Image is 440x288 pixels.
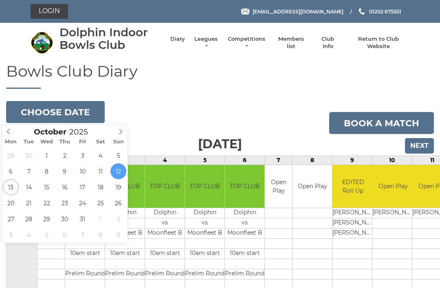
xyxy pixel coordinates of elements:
[56,139,74,145] span: Thu
[57,147,73,163] span: October 2, 2025
[38,139,56,145] span: Wed
[110,195,126,211] span: October 26, 2025
[145,156,185,165] td: 4
[21,211,37,227] span: October 28, 2025
[110,163,126,179] span: October 12, 2025
[21,147,37,163] span: September 30, 2025
[185,156,225,165] td: 5
[92,147,108,163] span: October 4, 2025
[92,195,108,211] span: October 25, 2025
[3,195,19,211] span: October 20, 2025
[3,211,19,227] span: October 27, 2025
[348,35,409,50] a: Return to Club Website
[369,8,401,14] span: 01202 675551
[225,208,264,218] td: Dolphin
[92,139,110,145] span: Sat
[6,63,434,89] h1: Bowls Club Diary
[185,269,224,279] td: Prelim Round
[193,35,219,50] a: Leagues
[92,211,108,227] span: November 1, 2025
[39,163,55,179] span: October 8, 2025
[372,208,414,218] td: [PERSON_NAME]
[105,269,145,279] td: Prelim Round
[185,228,224,238] td: Moonfleet B
[3,227,19,243] span: November 3, 2025
[332,218,374,228] td: [PERSON_NAME]
[57,163,73,179] span: October 9, 2025
[185,248,224,259] td: 10am start
[31,4,68,19] a: Login
[39,147,55,163] span: October 1, 2025
[34,128,66,136] span: Scroll to increment
[225,269,264,279] td: Prelim Round
[241,9,249,15] img: Email
[39,195,55,211] span: October 22, 2025
[75,147,90,163] span: October 3, 2025
[21,163,37,179] span: October 7, 2025
[293,156,332,165] td: 8
[225,248,264,259] td: 10am start
[66,127,98,136] input: Scroll to increment
[39,227,55,243] span: November 5, 2025
[110,147,126,163] span: October 5, 2025
[227,35,266,50] a: Competitions
[21,179,37,195] span: October 14, 2025
[170,35,185,43] a: Diary
[105,248,145,259] td: 10am start
[185,218,224,228] td: vs
[21,195,37,211] span: October 21, 2025
[74,139,92,145] span: Fri
[65,248,105,259] td: 10am start
[65,269,105,279] td: Prelim Round
[332,228,374,238] td: [PERSON_NAME]
[145,218,185,228] td: vs
[332,165,374,208] td: EDITED Roll Up
[145,208,185,218] td: Dolphin
[2,139,20,145] span: Mon
[57,195,73,211] span: October 23, 2025
[316,35,340,50] a: Club Info
[332,156,372,165] td: 9
[332,208,374,218] td: [PERSON_NAME]
[145,248,185,259] td: 10am start
[110,227,126,243] span: November 9, 2025
[57,211,73,227] span: October 30, 2025
[110,179,126,195] span: October 19, 2025
[241,8,343,15] a: Email [EMAIL_ADDRESS][DOMAIN_NAME]
[3,163,19,179] span: October 6, 2025
[57,179,73,195] span: October 16, 2025
[265,156,293,165] td: 7
[225,156,265,165] td: 6
[75,195,90,211] span: October 24, 2025
[145,269,185,279] td: Prelim Round
[39,179,55,195] span: October 15, 2025
[57,227,73,243] span: November 6, 2025
[293,165,332,208] td: Open Play
[405,138,434,154] input: Next
[75,163,90,179] span: October 10, 2025
[225,165,264,208] td: TOP CLUB
[329,112,434,134] a: Book a match
[20,139,38,145] span: Tue
[185,208,224,218] td: Dolphin
[21,227,37,243] span: November 4, 2025
[110,139,128,145] span: Sun
[92,227,108,243] span: November 8, 2025
[6,101,105,123] button: Choose date
[225,218,264,228] td: vs
[253,8,343,14] span: [EMAIL_ADDRESS][DOMAIN_NAME]
[145,228,185,238] td: Moonfleet B
[359,8,365,15] img: Phone us
[3,179,19,195] span: October 13, 2025
[145,165,185,208] td: TOP CLUB
[31,31,53,54] img: Dolphin Indoor Bowls Club
[59,26,162,51] div: Dolphin Indoor Bowls Club
[92,179,108,195] span: October 18, 2025
[185,165,224,208] td: TOP CLUB
[225,228,264,238] td: Moonfleet B
[265,165,292,208] td: Open Play
[3,147,19,163] span: September 29, 2025
[39,211,55,227] span: October 29, 2025
[110,211,126,227] span: November 2, 2025
[75,227,90,243] span: November 7, 2025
